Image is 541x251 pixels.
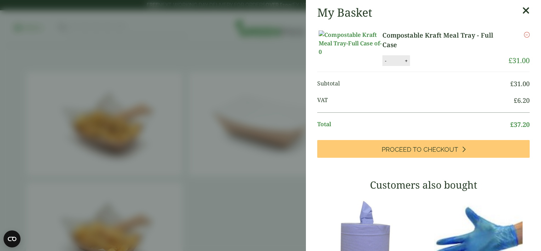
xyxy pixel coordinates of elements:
[382,146,458,154] span: Proceed to Checkout
[508,56,512,65] span: £
[403,58,410,64] button: +
[510,120,530,129] bdi: 37.20
[317,6,372,19] h2: My Basket
[382,30,508,50] a: Compostable Kraft Meal Tray - Full Case
[317,79,510,89] span: Subtotal
[383,58,388,64] button: -
[508,56,530,65] bdi: 31.00
[319,30,382,56] img: Compostable Kraft Meal Tray-Full Case of-0
[4,230,21,247] button: Open CMP widget
[317,96,514,105] span: VAT
[317,120,510,129] span: Total
[514,96,517,105] span: £
[317,140,530,158] a: Proceed to Checkout
[524,30,530,39] a: Remove this item
[514,96,530,105] bdi: 6.20
[510,120,514,129] span: £
[510,79,530,88] bdi: 31.00
[510,79,514,88] span: £
[317,179,530,191] h3: Customers also bought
